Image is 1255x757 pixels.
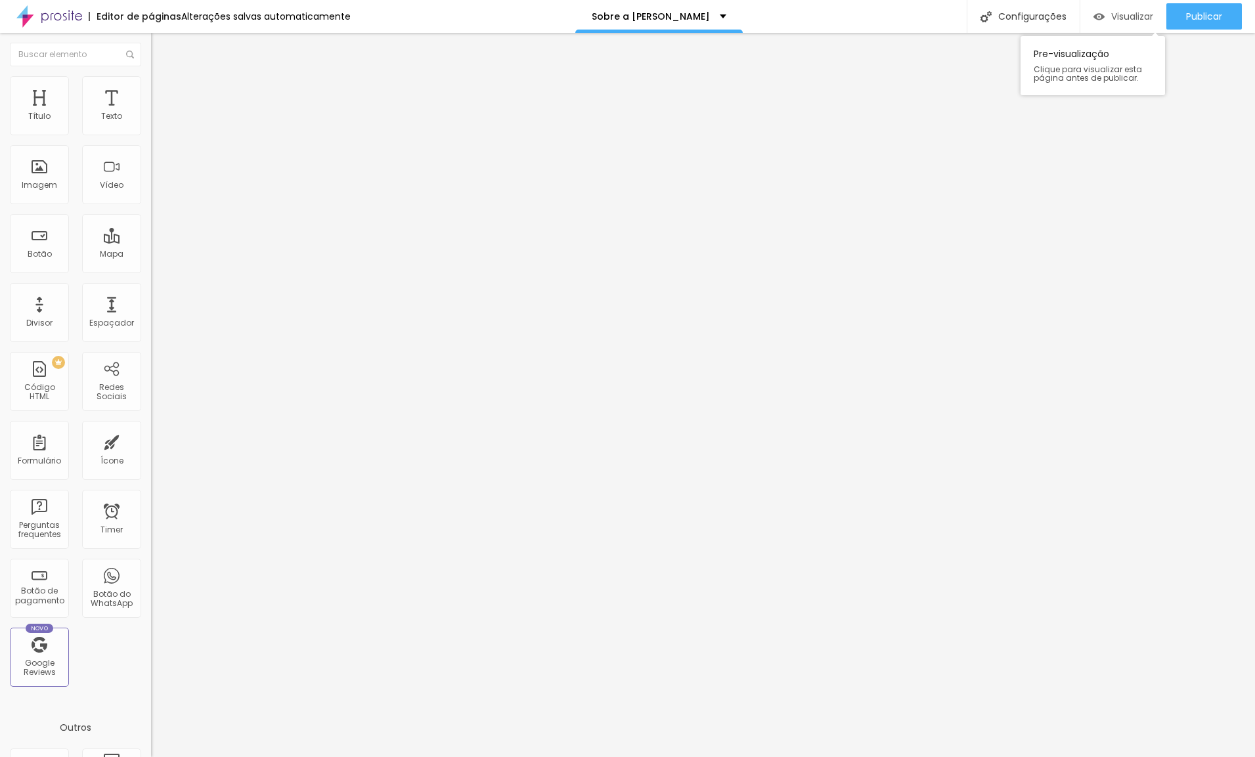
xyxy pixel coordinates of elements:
[1111,11,1153,22] span: Visualizar
[181,12,351,21] div: Alterações salvas automaticamente
[592,12,710,21] p: Sobre a [PERSON_NAME]
[89,318,134,328] div: Espaçador
[1093,11,1105,22] img: view-1.svg
[18,456,61,465] div: Formulário
[13,659,65,678] div: Google Reviews
[1021,36,1165,95] div: Pre-visualização
[26,624,54,633] div: Novo
[85,590,137,609] div: Botão do WhatsApp
[10,43,141,66] input: Buscar elemento
[100,249,123,259] div: Mapa
[1166,3,1242,30] button: Publicar
[1186,11,1222,22] span: Publicar
[1034,65,1152,82] span: Clique para visualizar esta página antes de publicar.
[26,318,53,328] div: Divisor
[22,181,57,190] div: Imagem
[89,12,181,21] div: Editor de páginas
[980,11,992,22] img: Icone
[100,456,123,465] div: Ícone
[101,112,122,121] div: Texto
[13,521,65,540] div: Perguntas frequentes
[28,249,52,259] div: Botão
[28,112,51,121] div: Título
[100,525,123,534] div: Timer
[100,181,123,190] div: Vídeo
[126,51,134,58] img: Icone
[13,383,65,402] div: Código HTML
[1080,3,1166,30] button: Visualizar
[85,383,137,402] div: Redes Sociais
[13,586,65,605] div: Botão de pagamento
